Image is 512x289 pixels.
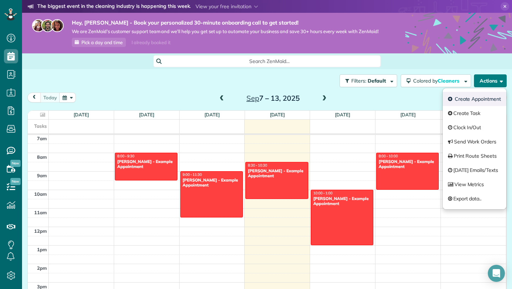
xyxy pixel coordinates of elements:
span: Filters: [351,78,366,84]
strong: Hey, [PERSON_NAME] - Book your personalized 30-minute onboarding call to get started! [72,19,379,26]
span: Tasks [34,123,47,129]
span: We are ZenMaid’s customer support team and we’ll help you get set up to automate your business an... [72,28,379,35]
button: today [40,93,60,102]
span: 9:00 - 11:30 [183,172,202,177]
div: [PERSON_NAME] - Example Appointment [182,178,241,188]
span: Default [368,78,386,84]
div: [PERSON_NAME] - Example Appointment [247,168,306,179]
span: Colored by [413,78,462,84]
span: 10:00 - 1:00 [313,191,332,195]
div: [PERSON_NAME] - Example Appointment [313,196,371,206]
span: 8:00 - 10:00 [379,154,398,158]
span: 2pm [37,265,47,271]
a: [DATE] [335,112,350,117]
a: Send Work Orders [443,135,506,149]
span: 11am [34,210,47,215]
span: 8:00 - 9:30 [117,154,134,158]
span: 8:30 - 10:30 [248,163,267,168]
button: Colored byCleaners [401,74,471,87]
a: [DATE] [270,112,285,117]
span: Pick a day and time [81,40,123,45]
a: Clock In/Out [443,120,506,135]
span: Cleaners [438,78,460,84]
div: I already booked it [127,38,175,47]
a: Create Task [443,106,506,120]
a: Print Route Sheets [443,149,506,163]
a: Create Appointment [443,92,506,106]
img: michelle-19f622bdf1676172e81f8f8fba1fb50e276960ebfe0243fe18214015130c80e4.jpg [51,19,64,32]
a: [DATE] [204,112,220,117]
span: New [10,178,21,185]
a: [DATE] Emails/Texts [443,163,506,177]
span: 12pm [34,228,47,234]
span: 8am [37,154,47,160]
strong: The biggest event in the cleaning industry is happening this week. [37,3,191,11]
div: [PERSON_NAME] - Example Appointment [378,159,437,169]
span: 7am [37,136,47,141]
div: [PERSON_NAME] - Example Appointment [117,159,175,169]
button: prev [27,93,41,102]
a: [DATE] [400,112,416,117]
span: 9am [37,173,47,178]
img: maria-72a9807cf96188c08ef61303f053569d2e2a8a1cde33d635c8a3ac13582a053d.jpg [32,19,45,32]
span: 10am [34,191,47,197]
a: View Metrics [443,177,506,191]
a: [DATE] [74,112,89,117]
span: Sep [246,94,259,103]
a: Export data.. [443,191,506,206]
img: jorge-587dff0eeaa6aab1f244e6dc62b8924c3b6ad411094392a53c71c6c4a576187d.jpg [41,19,54,32]
div: Open Intercom Messenger [488,265,505,282]
a: [DATE] [139,112,154,117]
a: Filters: Default [336,74,397,87]
a: Pick a day and time [72,38,126,47]
span: New [10,160,21,167]
span: 1pm [37,247,47,252]
button: Filters: Default [340,74,397,87]
h2: 7 – 13, 2025 [229,94,318,102]
button: Actions [474,74,507,87]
